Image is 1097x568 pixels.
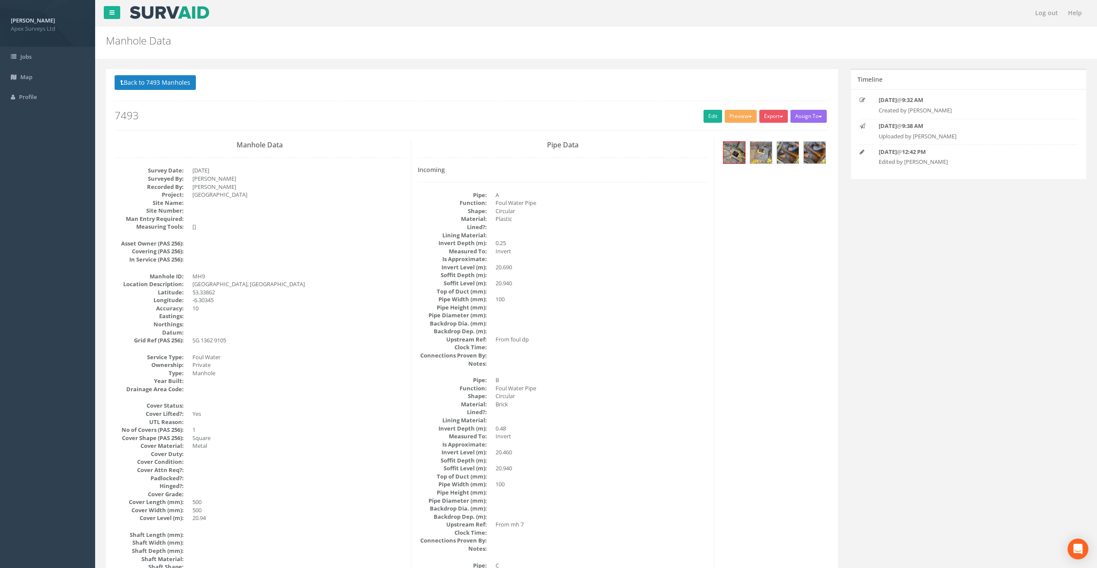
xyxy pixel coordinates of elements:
dt: Invert Depth (m): [418,424,487,433]
dt: Backdrop Dep. (m): [418,327,487,335]
p: Uploaded by [PERSON_NAME] [879,132,1058,140]
dt: Material: [418,215,487,223]
dt: Surveyed By: [115,175,184,183]
img: e0fa1dcd-f507-a8ef-dd87-5feeebd63097_7673f0d6-779e-fc3d-874d-45786231a397_thumb.jpg [723,142,745,163]
dt: Top of Duct (mm): [418,472,487,481]
dd: 20.94 [192,514,404,522]
dt: Man Entry Required: [115,215,184,223]
dt: Upstream Ref: [418,520,487,529]
dd: [DATE] [192,166,404,175]
dd: Brick [496,400,707,408]
h3: Pipe Data [418,141,707,149]
h3: Manhole Data [115,141,404,149]
dt: No of Covers (PAS 256): [115,426,184,434]
dt: Year Built: [115,377,184,385]
strong: [DATE] [879,148,897,156]
dt: Lined?: [418,223,487,231]
dd: A [496,191,707,199]
dd: Metal [192,442,404,450]
dt: Measuring Tools: [115,223,184,231]
dt: Shaft Depth (mm): [115,547,184,555]
dd: Foul Water [192,353,404,361]
dt: Shaft Width (mm): [115,539,184,547]
dd: MH9 [192,272,404,281]
span: Apex Surveys Ltd [11,25,84,33]
dd: From foul dp [496,335,707,344]
dd: 20.460 [496,448,707,456]
dt: Soffit Depth (m): [418,271,487,279]
strong: [DATE] [879,96,897,104]
dt: Grid Ref (PAS 256): [115,336,184,345]
dd: Circular [496,207,707,215]
dt: Northings: [115,320,184,329]
dt: Lined?: [418,408,487,416]
dt: Pipe Width (mm): [418,295,487,303]
dt: Recorded By: [115,183,184,191]
span: Profile [19,93,37,101]
dd: Foul Water Pipe [496,384,707,392]
dt: Function: [418,384,487,392]
dt: Pipe Height (mm): [418,488,487,497]
dt: Connections Proven By: [418,351,487,360]
h2: 7493 [115,110,829,121]
div: Open Intercom Messenger [1068,539,1088,559]
dd: 500 [192,506,404,514]
p: @ [879,96,1058,104]
dd: 53.33862 [192,288,404,297]
dt: Manhole ID: [115,272,184,281]
strong: [PERSON_NAME] [11,16,55,24]
button: Export [759,110,788,123]
dt: Cover Status: [115,402,184,410]
dt: Longitude: [115,296,184,304]
dd: Invert [496,247,707,255]
dt: UTL Reason: [115,418,184,426]
dd: 500 [192,498,404,506]
strong: 12:42 PM [902,148,926,156]
dt: Survey Date: [115,166,184,175]
dt: Notes: [418,545,487,553]
h4: Incoming [418,166,707,173]
dt: Pipe Height (mm): [418,303,487,312]
dt: In Service (PAS 256): [115,255,184,264]
p: @ [879,122,1058,130]
dt: Lining Material: [418,231,487,239]
dt: Pipe: [418,191,487,199]
p: @ [879,148,1058,156]
img: e0fa1dcd-f507-a8ef-dd87-5feeebd63097_7d5349c9-8e96-0bb3-e8a9-b0f5c2729e6e_thumb.jpg [777,142,799,163]
dt: Pipe Width (mm): [418,480,487,488]
dt: Soffit Level (m): [418,279,487,287]
dd: 100 [496,480,707,488]
dt: Pipe Diameter (mm): [418,497,487,505]
a: Edit [704,110,722,123]
dt: Connections Proven By: [418,536,487,545]
dt: Backdrop Dep. (m): [418,513,487,521]
dt: Clock Time: [418,529,487,537]
dt: Material: [418,400,487,408]
dt: Is Approximate: [418,255,487,263]
dt: Shaft Length (mm): [115,531,184,539]
dt: Is Approximate: [418,440,487,449]
dt: Site Name: [115,199,184,207]
dt: Cover Condition: [115,458,184,466]
dt: Hinged?: [115,482,184,490]
dt: Drainage Area Code: [115,385,184,393]
dt: Cover Attn Req?: [115,466,184,474]
dd: B [496,376,707,384]
span: Map [20,73,32,81]
dt: Clock Time: [418,343,487,351]
dt: Cover Grade: [115,490,184,498]
dt: Asset Owner (PAS 256): [115,239,184,248]
dt: Measured To: [418,247,487,255]
dt: Cover Width (mm): [115,506,184,514]
dd: 20.940 [496,464,707,472]
dt: Cover Level (m): [115,514,184,522]
dd: Manhole [192,369,404,377]
dt: Pipe: [418,376,487,384]
a: [PERSON_NAME] Apex Surveys Ltd [11,14,84,32]
dt: Invert Depth (m): [418,239,487,247]
dd: Plastic [496,215,707,223]
dd: [] [192,223,404,231]
dd: [PERSON_NAME] [192,175,404,183]
dt: Covering (PAS 256): [115,247,184,255]
dt: Measured To: [418,432,487,440]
